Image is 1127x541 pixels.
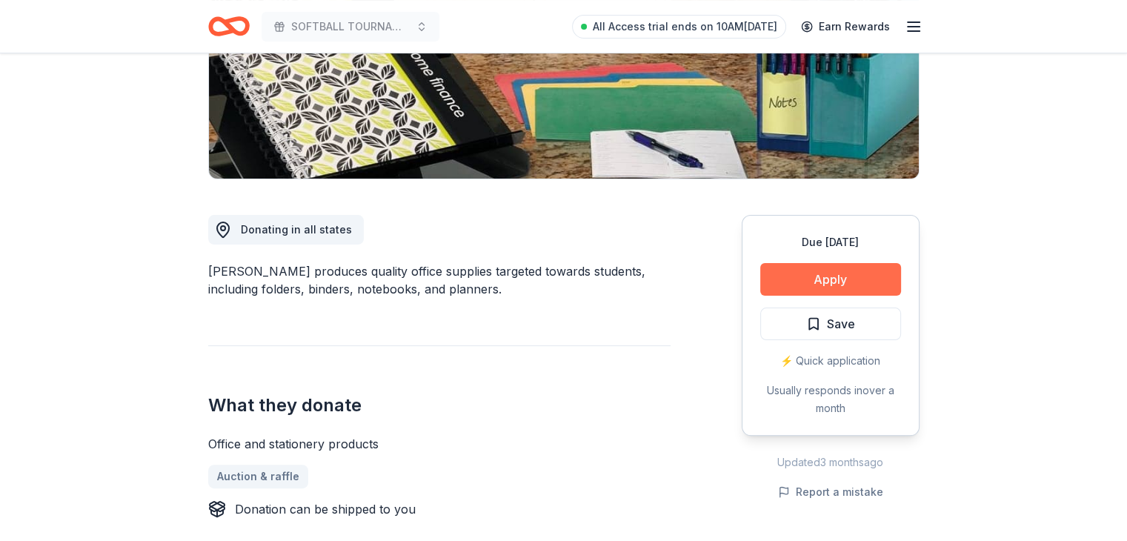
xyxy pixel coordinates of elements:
button: SOFTBALL TOURNAMENT 10U [262,12,439,42]
span: Donating in all states [241,223,352,236]
button: Save [760,308,901,340]
a: Home [208,9,250,44]
button: Report a mistake [778,483,883,501]
div: Donation can be shipped to you [235,500,416,518]
a: Earn Rewards [792,13,899,40]
div: Due [DATE] [760,233,901,251]
span: All Access trial ends on 10AM[DATE] [593,18,777,36]
h2: What they donate [208,394,671,417]
div: Updated 3 months ago [742,454,920,471]
span: SOFTBALL TOURNAMENT 10U [291,18,410,36]
div: Office and stationery products [208,435,671,453]
span: Save [827,314,855,333]
div: [PERSON_NAME] produces quality office supplies targeted towards students, including folders, bind... [208,262,671,298]
a: All Access trial ends on 10AM[DATE] [572,15,786,39]
div: Usually responds in over a month [760,382,901,417]
button: Apply [760,263,901,296]
div: ⚡️ Quick application [760,352,901,370]
a: Auction & raffle [208,465,308,488]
